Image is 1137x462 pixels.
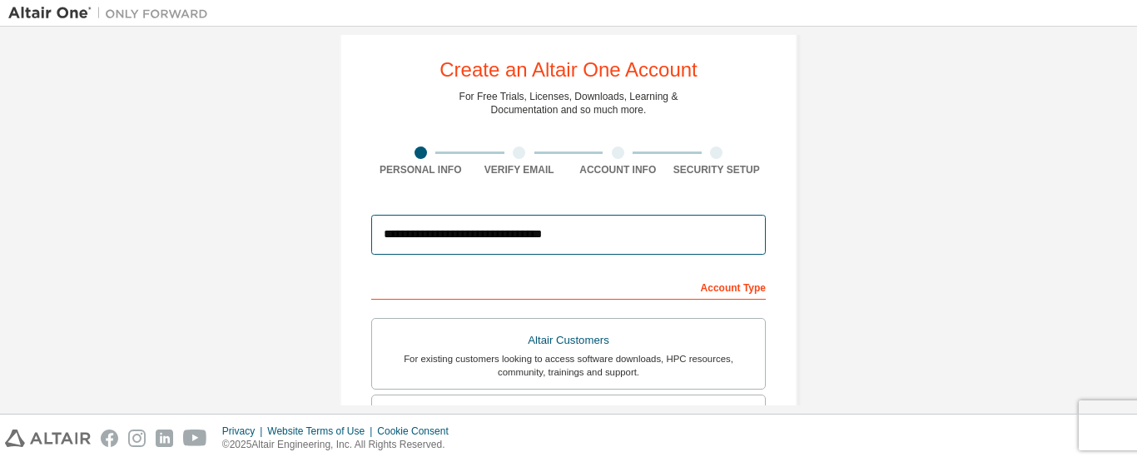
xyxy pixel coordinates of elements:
img: Altair One [8,5,216,22]
img: facebook.svg [101,430,118,447]
div: For existing customers looking to access software downloads, HPC resources, community, trainings ... [382,352,755,379]
div: Personal Info [371,163,470,176]
div: Account Info [568,163,668,176]
div: Cookie Consent [377,425,458,438]
div: Verify Email [470,163,569,176]
img: linkedin.svg [156,430,173,447]
div: Create an Altair One Account [439,60,698,80]
p: © 2025 Altair Engineering, Inc. All Rights Reserved. [222,438,459,452]
div: Privacy [222,425,267,438]
div: Account Type [371,273,766,300]
img: youtube.svg [183,430,207,447]
div: Security Setup [668,163,767,176]
img: instagram.svg [128,430,146,447]
div: Altair Customers [382,329,755,352]
div: Students [382,405,755,429]
div: For Free Trials, Licenses, Downloads, Learning & Documentation and so much more. [459,90,678,117]
div: Website Terms of Use [267,425,377,438]
img: altair_logo.svg [5,430,91,447]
